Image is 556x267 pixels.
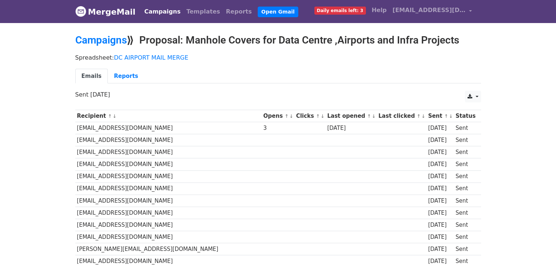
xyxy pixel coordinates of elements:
div: [DATE] [428,233,452,241]
td: [PERSON_NAME][EMAIL_ADDRESS][DOMAIN_NAME] [75,243,262,255]
div: [DATE] [428,136,452,144]
a: ↑ [367,113,371,119]
a: ↑ [444,113,448,119]
td: [EMAIL_ADDRESS][DOMAIN_NAME] [75,170,262,183]
th: Status [454,110,477,122]
div: [DATE] [428,160,452,169]
td: Sent [454,195,477,207]
a: [EMAIL_ADDRESS][DOMAIN_NAME] [390,3,475,20]
a: ↓ [372,113,376,119]
a: ↓ [421,113,425,119]
div: 3 [263,124,292,132]
a: ↓ [321,113,325,119]
div: [DATE] [428,148,452,157]
td: [EMAIL_ADDRESS][DOMAIN_NAME] [75,219,262,231]
td: [EMAIL_ADDRESS][DOMAIN_NAME] [75,158,262,170]
td: Sent [454,243,477,255]
div: [DATE] [327,124,375,132]
td: Sent [454,146,477,158]
a: ↑ [316,113,320,119]
td: Sent [454,219,477,231]
a: Emails [75,69,108,84]
div: [DATE] [428,257,452,266]
h2: ⟫ Proposal: Manhole Covers for Data Centre ,Airports and Infra Projects [75,34,481,46]
a: ↓ [449,113,453,119]
td: Sent [454,134,477,146]
a: Open Gmail [258,7,298,17]
td: [EMAIL_ADDRESS][DOMAIN_NAME] [75,231,262,243]
td: [EMAIL_ADDRESS][DOMAIN_NAME] [75,207,262,219]
a: ↑ [417,113,421,119]
a: Daily emails left: 3 [311,3,369,18]
td: Sent [454,122,477,134]
div: [DATE] [428,172,452,181]
span: Daily emails left: 3 [314,7,366,15]
img: MergeMail logo [75,6,86,17]
a: Campaigns [141,4,184,19]
td: Sent [454,231,477,243]
th: Sent [426,110,454,122]
span: [EMAIL_ADDRESS][DOMAIN_NAME] [393,6,466,15]
th: Clicks [294,110,325,122]
td: [EMAIL_ADDRESS][DOMAIN_NAME] [75,122,262,134]
a: ↑ [285,113,289,119]
div: [DATE] [428,197,452,205]
a: ↓ [113,113,117,119]
p: Spreadsheet: [75,54,481,61]
th: Opens [262,110,295,122]
div: [DATE] [428,209,452,217]
td: Sent [454,183,477,195]
td: Sent [454,170,477,183]
th: Recipient [75,110,262,122]
a: Reports [223,4,255,19]
a: Reports [108,69,144,84]
td: [EMAIL_ADDRESS][DOMAIN_NAME] [75,146,262,158]
p: Sent [DATE] [75,91,481,98]
div: [DATE] [428,221,452,229]
a: Help [369,3,390,18]
td: [EMAIL_ADDRESS][DOMAIN_NAME] [75,195,262,207]
a: DC AIRPORT MAIL MERGE [114,54,188,61]
td: Sent [454,158,477,170]
a: Templates [184,4,223,19]
div: [DATE] [428,184,452,193]
div: [DATE] [428,124,452,132]
a: ↓ [290,113,294,119]
th: Last clicked [377,110,427,122]
td: Sent [454,207,477,219]
a: ↑ [108,113,112,119]
a: Campaigns [75,34,127,46]
td: [EMAIL_ADDRESS][DOMAIN_NAME] [75,183,262,195]
a: MergeMail [75,4,136,19]
th: Last opened [325,110,377,122]
div: [DATE] [428,245,452,253]
td: [EMAIL_ADDRESS][DOMAIN_NAME] [75,134,262,146]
